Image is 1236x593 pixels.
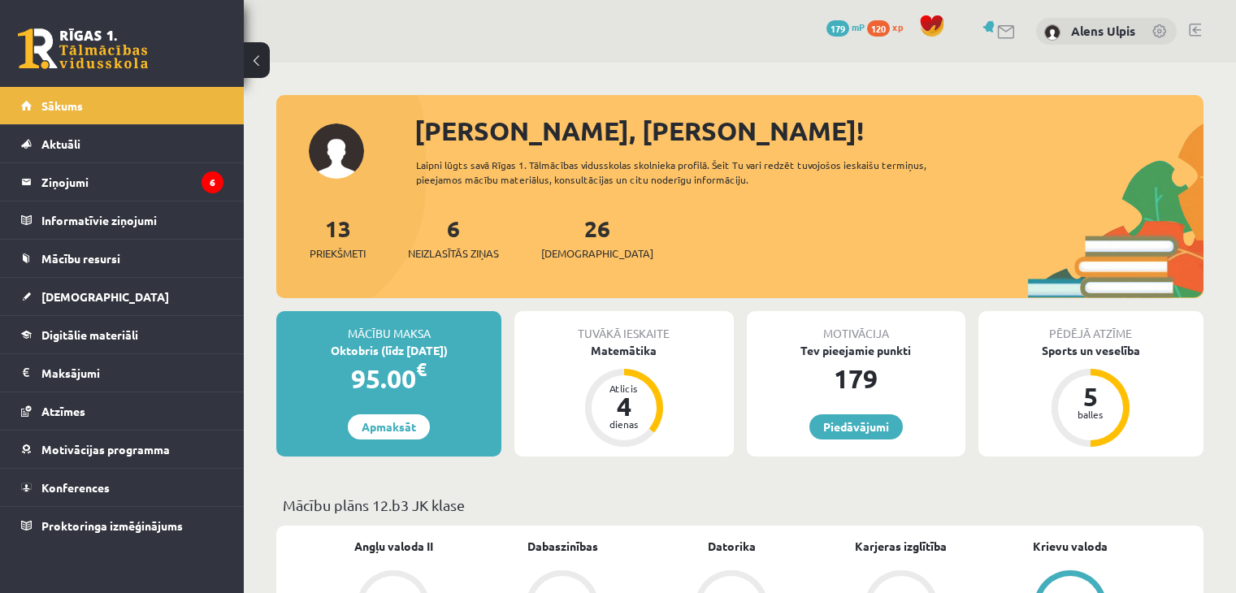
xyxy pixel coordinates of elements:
a: 13Priekšmeti [310,214,366,262]
legend: Maksājumi [41,354,223,392]
div: Tuvākā ieskaite [514,311,733,342]
a: Ziņojumi6 [21,163,223,201]
img: Alens Ulpis [1044,24,1060,41]
legend: Ziņojumi [41,163,223,201]
span: Proktoringa izmēģinājums [41,518,183,533]
div: Pēdējā atzīme [978,311,1203,342]
span: Motivācijas programma [41,442,170,457]
a: Sākums [21,87,223,124]
span: 120 [867,20,890,37]
a: Piedāvājumi [809,414,903,439]
div: 5 [1066,383,1115,409]
div: Atlicis [600,383,648,393]
a: Aktuāli [21,125,223,162]
span: € [416,357,427,381]
a: Konferences [21,469,223,506]
a: Matemātika Atlicis 4 dienas [514,342,733,449]
a: Dabaszinības [527,538,598,555]
span: 179 [826,20,849,37]
a: [DEMOGRAPHIC_DATA] [21,278,223,315]
div: Oktobris (līdz [DATE]) [276,342,501,359]
div: balles [1066,409,1115,419]
span: Digitālie materiāli [41,327,138,342]
a: Angļu valoda II [354,538,433,555]
div: Laipni lūgts savā Rīgas 1. Tālmācības vidusskolas skolnieka profilā. Šeit Tu vari redzēt tuvojošo... [416,158,973,187]
a: Datorika [708,538,756,555]
div: 4 [600,393,648,419]
span: Konferences [41,480,110,495]
span: Aktuāli [41,136,80,151]
div: 179 [747,359,965,398]
div: Motivācija [747,311,965,342]
span: [DEMOGRAPHIC_DATA] [541,245,653,262]
a: Proktoringa izmēģinājums [21,507,223,544]
a: 120 xp [867,20,911,33]
a: Digitālie materiāli [21,316,223,353]
a: Krievu valoda [1033,538,1108,555]
a: Sports un veselība 5 balles [978,342,1203,449]
span: [DEMOGRAPHIC_DATA] [41,289,169,304]
span: Mācību resursi [41,251,120,266]
a: Alens Ulpis [1071,23,1135,39]
span: Sākums [41,98,83,113]
div: Tev pieejamie punkti [747,342,965,359]
a: Informatīvie ziņojumi [21,201,223,239]
a: 179 mP [826,20,865,33]
div: dienas [600,419,648,429]
div: 95.00 [276,359,501,398]
span: Neizlasītās ziņas [408,245,499,262]
legend: Informatīvie ziņojumi [41,201,223,239]
div: Matemātika [514,342,733,359]
a: Mācību resursi [21,240,223,277]
span: mP [852,20,865,33]
p: Mācību plāns 12.b3 JK klase [283,494,1197,516]
span: xp [892,20,903,33]
span: Atzīmes [41,404,85,418]
div: Mācību maksa [276,311,501,342]
a: 6Neizlasītās ziņas [408,214,499,262]
i: 6 [202,171,223,193]
a: Rīgas 1. Tālmācības vidusskola [18,28,148,69]
div: Sports un veselība [978,342,1203,359]
a: Atzīmes [21,392,223,430]
div: [PERSON_NAME], [PERSON_NAME]! [414,111,1203,150]
a: 26[DEMOGRAPHIC_DATA] [541,214,653,262]
a: Motivācijas programma [21,431,223,468]
a: Apmaksāt [348,414,430,439]
a: Maksājumi [21,354,223,392]
a: Karjeras izglītība [855,538,947,555]
span: Priekšmeti [310,245,366,262]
